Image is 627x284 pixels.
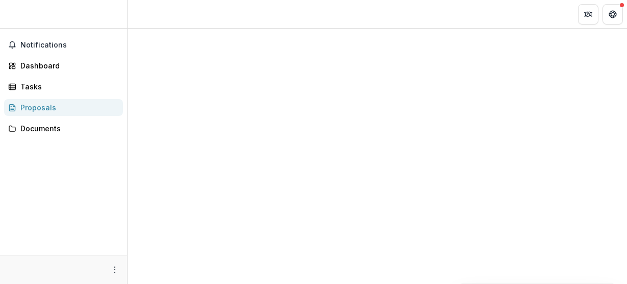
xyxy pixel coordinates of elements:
[4,120,123,137] a: Documents
[20,102,115,113] div: Proposals
[20,41,119,50] span: Notifications
[109,264,121,276] button: More
[20,60,115,71] div: Dashboard
[20,123,115,134] div: Documents
[4,57,123,74] a: Dashboard
[20,81,115,92] div: Tasks
[578,4,598,25] button: Partners
[4,37,123,53] button: Notifications
[4,78,123,95] a: Tasks
[4,99,123,116] a: Proposals
[603,4,623,25] button: Get Help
